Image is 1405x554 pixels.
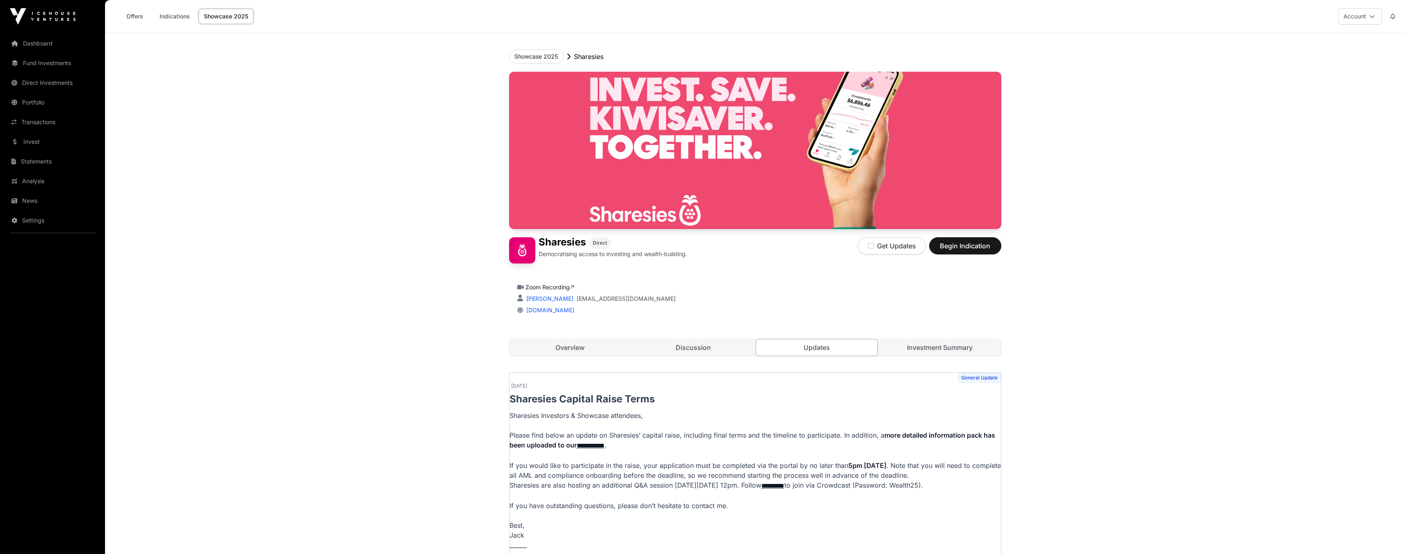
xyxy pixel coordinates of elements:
[7,113,98,131] a: Transactions
[509,339,631,356] a: Overview
[848,461,886,470] strong: 5pm [DATE]
[7,34,98,52] a: Dashboard
[509,50,563,64] button: Showcase 2025
[858,237,926,254] button: Get Updates
[525,284,574,291] a: Zoom Recording
[118,9,151,24] a: Offers
[509,237,535,263] img: Sharesies
[154,9,195,24] a: Indications
[7,172,98,190] a: Analysis
[633,339,754,356] a: Discussion
[509,339,1001,356] nav: Tabs
[929,245,1001,254] a: Begin Indication
[7,54,98,72] a: Fund Investments
[199,9,254,24] a: Showcase 2025
[929,237,1001,254] button: Begin Indication
[7,211,98,229] a: Settings
[511,383,527,389] span: [DATE]
[7,133,98,151] a: Invest
[939,241,991,251] span: Begin Indication
[879,339,1001,356] a: Investment Summary
[509,393,1001,406] p: Sharesies Capital Raise Terms
[577,295,676,303] a: [EMAIL_ADDRESS][DOMAIN_NAME]
[7,74,98,92] a: Direct Investments
[10,8,75,25] img: Icehouse Ventures Logo
[1338,8,1382,25] button: Account
[756,339,878,356] a: Updates
[593,240,607,246] span: Direct
[539,250,687,258] p: Democratising access to investing and wealth-building.
[509,411,1001,550] p: Sharesies Investors & Showcase attendees, Please find below an update on Sharesies’ capital raise...
[1364,515,1405,554] iframe: Chat Widget
[539,237,586,248] h1: Sharesies
[7,152,98,170] a: Statements
[958,373,1001,383] span: General Update
[574,52,603,61] p: Sharesies
[7,93,98,111] a: Portfolio
[523,307,574,313] a: [DOMAIN_NAME]
[525,295,573,302] a: [PERSON_NAME]
[509,72,1001,229] img: Sharesies
[7,192,98,210] a: News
